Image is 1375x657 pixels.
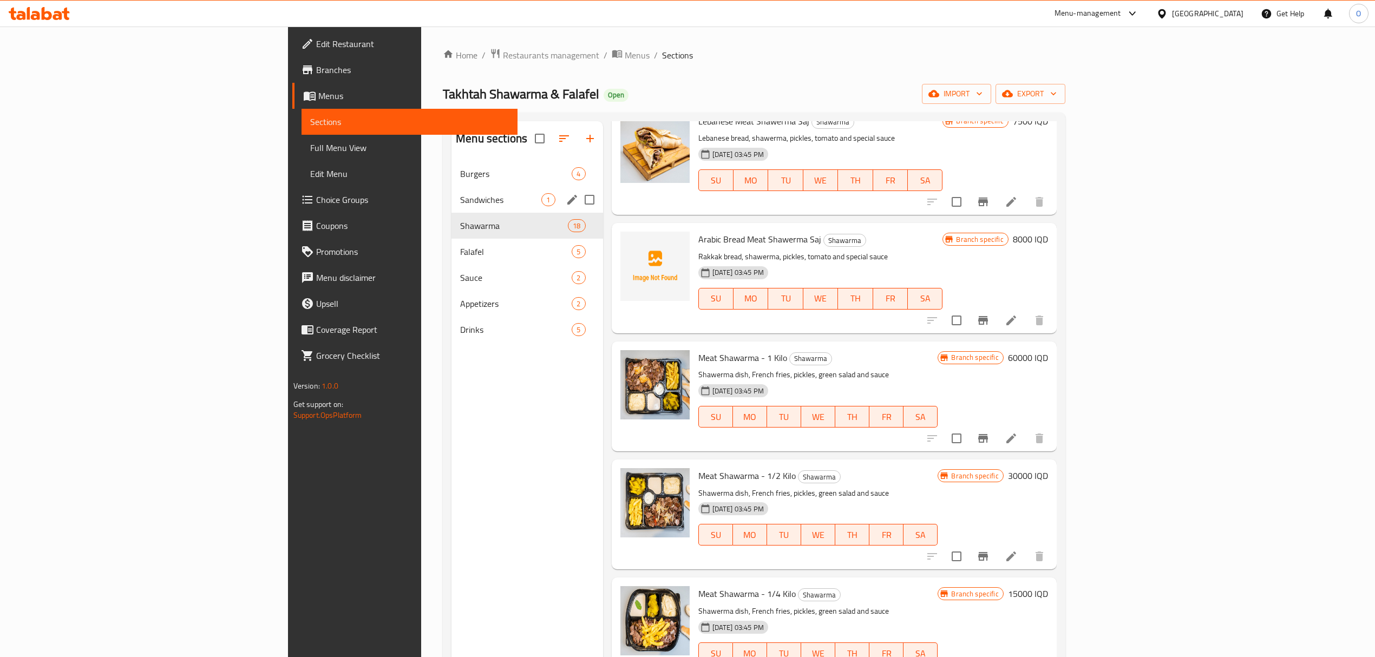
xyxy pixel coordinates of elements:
[302,135,518,161] a: Full Menu View
[451,317,603,343] div: Drinks5
[801,406,835,428] button: WE
[316,219,509,232] span: Coupons
[302,109,518,135] a: Sections
[970,307,996,333] button: Branch-specific-item
[302,161,518,187] a: Edit Menu
[292,343,518,369] a: Grocery Checklist
[838,288,873,310] button: TH
[460,167,572,180] span: Burgers
[572,325,585,335] span: 5
[1005,314,1018,327] a: Edit menu item
[698,605,938,618] p: Shawerma dish, French fries, pickles, green salad and sauce
[945,427,968,450] span: Select to update
[970,543,996,569] button: Branch-specific-item
[1055,7,1121,20] div: Menu-management
[1026,189,1052,215] button: delete
[316,63,509,76] span: Branches
[292,239,518,265] a: Promotions
[568,219,585,232] div: items
[703,173,729,188] span: SU
[737,527,763,543] span: MO
[874,409,899,425] span: FR
[908,169,942,191] button: SA
[698,468,796,484] span: Meat Shawarma - 1/2 Kilo
[604,49,607,62] li: /
[698,350,787,366] span: Meat Shawarma - 1 Kilo
[451,187,603,213] div: Sandwiches1edit
[835,406,869,428] button: TH
[869,406,903,428] button: FR
[947,589,1003,599] span: Branch specific
[1172,8,1243,19] div: [GEOGRAPHIC_DATA]
[572,169,585,179] span: 4
[798,589,840,601] span: Shawarma
[443,48,1065,62] nav: breadcrumb
[698,487,938,500] p: Shawerma dish, French fries, pickles, green salad and sauce
[460,297,572,310] span: Appetizers
[625,49,650,62] span: Menus
[798,470,841,483] div: Shawarma
[945,545,968,568] span: Select to update
[835,524,869,546] button: TH
[703,409,729,425] span: SU
[698,231,821,247] span: Arabic Bread Meat Shawerma Saj
[292,317,518,343] a: Coverage Report
[572,273,585,283] span: 2
[1013,232,1048,247] h6: 8000 IQD
[738,291,764,306] span: MO
[912,173,938,188] span: SA
[708,386,768,396] span: [DATE] 03:45 PM
[620,114,690,183] img: Lebanese Meat Shawerma Saj
[698,113,809,129] span: Lebanese Meat Shawerma Saj
[1026,307,1052,333] button: delete
[322,379,339,393] span: 1.0.0
[542,195,554,205] span: 1
[922,84,991,104] button: import
[873,169,908,191] button: FR
[460,323,572,336] span: Drinks
[451,265,603,291] div: Sauce2
[572,167,585,180] div: items
[612,48,650,62] a: Menus
[945,309,968,332] span: Select to update
[912,291,938,306] span: SA
[292,291,518,317] a: Upsell
[703,527,729,543] span: SU
[1008,586,1048,601] h6: 15000 IQD
[698,406,733,428] button: SU
[734,169,768,191] button: MO
[564,192,580,208] button: edit
[654,49,658,62] li: /
[903,524,938,546] button: SA
[316,193,509,206] span: Choice Groups
[620,350,690,419] img: Meat Shawarma - 1 Kilo
[873,288,908,310] button: FR
[292,265,518,291] a: Menu disclaimer
[541,193,555,206] div: items
[310,167,509,180] span: Edit Menu
[771,409,797,425] span: TU
[812,116,854,128] span: Shawarma
[738,173,764,188] span: MO
[772,173,798,188] span: TU
[734,288,768,310] button: MO
[698,368,938,382] p: Shawerma dish, French fries, pickles, green salad and sauce
[767,406,801,428] button: TU
[733,524,767,546] button: MO
[572,271,585,284] div: items
[568,221,585,231] span: 18
[803,288,838,310] button: WE
[292,187,518,213] a: Choice Groups
[292,57,518,83] a: Branches
[451,156,603,347] nav: Menu sections
[1005,432,1018,445] a: Edit menu item
[811,116,854,129] div: Shawarma
[451,239,603,265] div: Falafel5
[806,527,831,543] span: WE
[768,169,803,191] button: TU
[572,247,585,257] span: 5
[952,116,1007,126] span: Branch specific
[620,232,690,301] img: Arabic Bread Meat Shawerma Saj
[768,288,803,310] button: TU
